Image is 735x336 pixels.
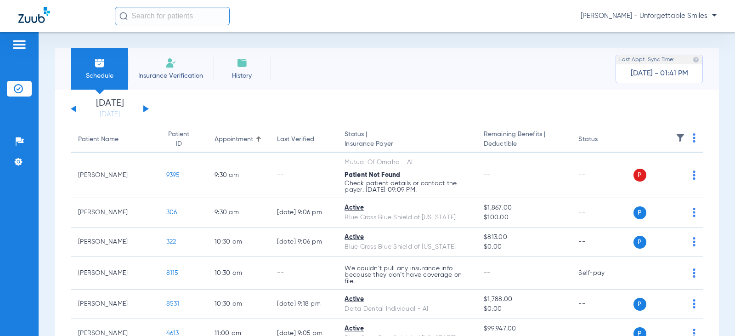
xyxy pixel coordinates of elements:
td: [PERSON_NAME] [71,153,159,198]
td: [DATE] 9:06 PM [270,198,337,228]
span: Schedule [78,71,121,80]
td: 10:30 AM [207,257,270,290]
img: Schedule [94,57,105,68]
img: group-dot-blue.svg [693,171,695,180]
div: Blue Cross Blue Shield of [US_STATE] [345,213,469,222]
td: 9:30 AM [207,153,270,198]
span: $813.00 [484,233,564,242]
span: [PERSON_NAME] - Unforgettable Smiles [581,11,717,21]
td: -- [571,198,633,228]
th: Status [571,127,633,153]
span: $0.00 [484,304,564,314]
span: Deductible [484,139,564,149]
span: -- [484,270,491,276]
td: [PERSON_NAME] [71,228,159,257]
img: group-dot-blue.svg [693,208,695,217]
td: 10:30 AM [207,228,270,257]
img: Manual Insurance Verification [165,57,176,68]
img: group-dot-blue.svg [693,133,695,142]
input: Search for patients [115,7,230,25]
td: 10:30 AM [207,290,270,319]
span: $1,867.00 [484,203,564,213]
span: 9395 [166,172,180,178]
td: [DATE] 9:06 PM [270,228,337,257]
p: Check patient details or contact the payer. [DATE] 09:09 PM. [345,180,469,193]
td: [PERSON_NAME] [71,290,159,319]
img: hamburger-icon [12,39,27,50]
span: [DATE] - 01:41 PM [631,69,688,78]
span: Last Appt. Sync Time: [619,55,674,64]
span: 8531 [166,301,180,307]
td: -- [571,153,633,198]
td: [DATE] 9:18 PM [270,290,337,319]
div: Patient ID [166,130,200,149]
span: P [633,236,646,249]
td: Self-pay [571,257,633,290]
span: $0.00 [484,242,564,252]
span: $99,947.00 [484,324,564,334]
span: $1,788.00 [484,295,564,304]
div: Appointment [215,135,262,144]
span: Insurance Verification [135,71,206,80]
div: Active [345,203,469,213]
div: Patient Name [78,135,119,144]
span: Patient Not Found [345,172,400,178]
div: Active [345,295,469,304]
p: We couldn’t pull any insurance info because they don’t have coverage on file. [345,265,469,285]
img: group-dot-blue.svg [693,237,695,246]
li: [DATE] [82,99,137,119]
span: P [633,298,646,311]
th: Status | [337,127,476,153]
span: History [220,71,264,80]
td: -- [571,228,633,257]
span: 8115 [166,270,179,276]
td: 9:30 AM [207,198,270,228]
div: Delta Dental Individual - AI [345,304,469,314]
img: filter.svg [676,133,685,142]
span: 322 [166,239,176,245]
span: P [633,206,646,219]
img: last sync help info [693,57,699,63]
span: 306 [166,209,177,216]
img: Zuub Logo [18,7,50,23]
div: Last Verified [277,135,314,144]
img: group-dot-blue.svg [693,268,695,278]
td: -- [270,257,337,290]
span: Insurance Payer [345,139,469,149]
td: [PERSON_NAME] [71,257,159,290]
div: Patient ID [166,130,192,149]
span: -- [484,172,491,178]
div: Appointment [215,135,253,144]
td: -- [270,153,337,198]
td: -- [571,290,633,319]
div: Blue Cross Blue Shield of [US_STATE] [345,242,469,252]
img: group-dot-blue.svg [693,299,695,308]
div: Active [345,324,469,334]
div: Active [345,233,469,242]
span: $100.00 [484,213,564,222]
a: [DATE] [82,110,137,119]
img: History [237,57,248,68]
th: Remaining Benefits | [476,127,571,153]
div: Last Verified [277,135,330,144]
div: Mutual Of Omaha - AI [345,158,469,167]
span: P [633,169,646,182]
img: Search Icon [119,12,128,20]
div: Patient Name [78,135,152,144]
td: [PERSON_NAME] [71,198,159,228]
